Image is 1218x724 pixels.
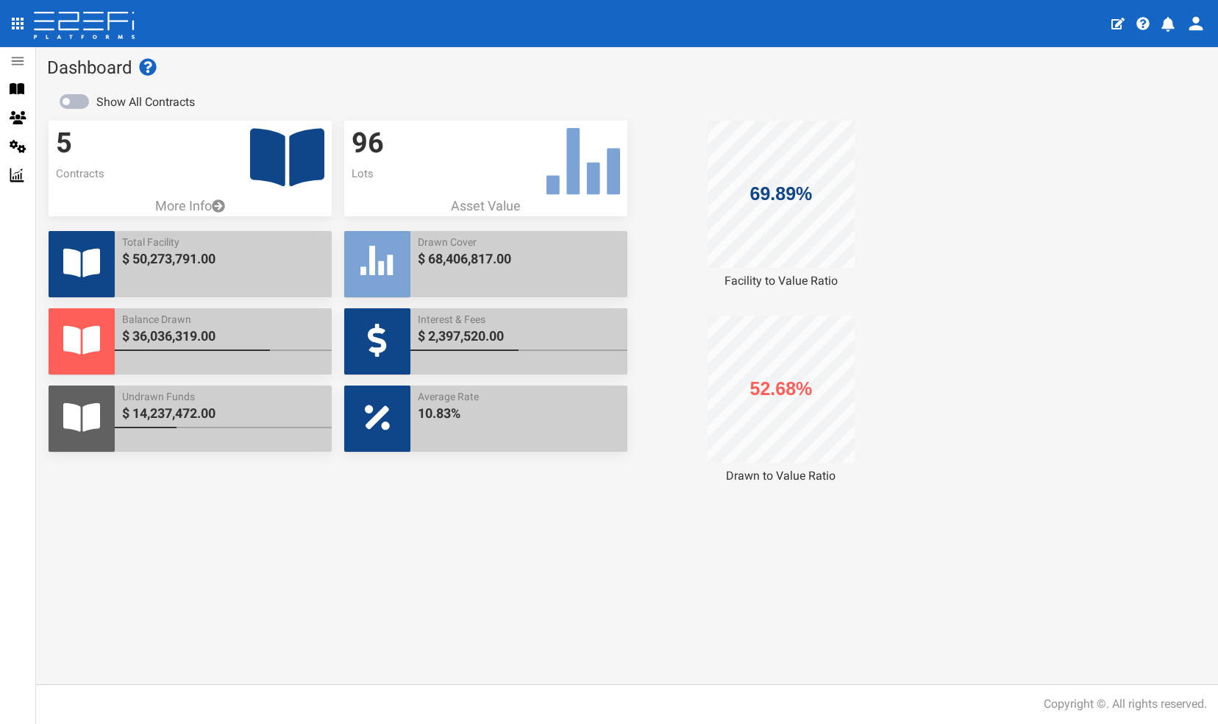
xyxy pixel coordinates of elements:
[56,128,324,159] h3: 5
[418,312,620,327] span: Interest & Fees
[122,327,324,346] span: $ 36,036,319.00
[49,196,332,216] a: More Info
[122,235,324,249] span: Total Facility
[1044,696,1207,713] div: Copyright ©. All rights reserved.
[122,312,324,327] span: Balance Drawn
[352,166,620,182] p: Lots
[418,249,620,269] span: $ 68,406,817.00
[56,166,324,182] p: Contracts
[640,273,923,290] div: Facility to Value Ratio
[418,327,620,346] span: $ 2,397,520.00
[344,196,627,216] p: Asset Value
[122,249,324,269] span: $ 50,273,791.00
[352,128,620,159] h3: 96
[96,94,195,111] label: Show All Contracts
[640,468,923,485] div: Drawn to Value Ratio
[418,404,620,423] span: 10.83%
[122,404,324,423] span: $ 14,237,472.00
[418,235,620,249] span: Drawn Cover
[122,389,324,404] span: Undrawn Funds
[418,389,620,404] span: Average Rate
[47,58,1207,77] h1: Dashboard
